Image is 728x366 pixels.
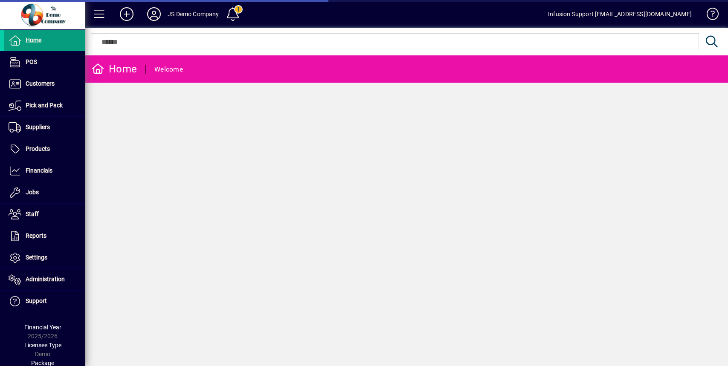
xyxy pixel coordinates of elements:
[700,2,717,29] a: Knowledge Base
[26,297,47,304] span: Support
[26,58,37,65] span: POS
[26,276,65,282] span: Administration
[26,210,39,217] span: Staff
[26,80,55,87] span: Customers
[24,342,61,349] span: Licensee Type
[26,189,39,196] span: Jobs
[4,204,85,225] a: Staff
[26,254,47,261] span: Settings
[4,225,85,247] a: Reports
[140,6,168,22] button: Profile
[4,138,85,160] a: Products
[26,145,50,152] span: Products
[4,182,85,203] a: Jobs
[4,73,85,95] a: Customers
[4,117,85,138] a: Suppliers
[154,63,183,76] div: Welcome
[92,62,137,76] div: Home
[4,247,85,268] a: Settings
[4,160,85,182] a: Financials
[4,95,85,116] a: Pick and Pack
[548,7,692,21] div: Infusion Support [EMAIL_ADDRESS][DOMAIN_NAME]
[4,291,85,312] a: Support
[26,37,41,43] span: Home
[4,52,85,73] a: POS
[26,102,63,109] span: Pick and Pack
[4,269,85,290] a: Administration
[168,7,219,21] div: JS Demo Company
[26,232,46,239] span: Reports
[24,324,61,331] span: Financial Year
[113,6,140,22] button: Add
[26,124,50,130] span: Suppliers
[26,167,52,174] span: Financials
